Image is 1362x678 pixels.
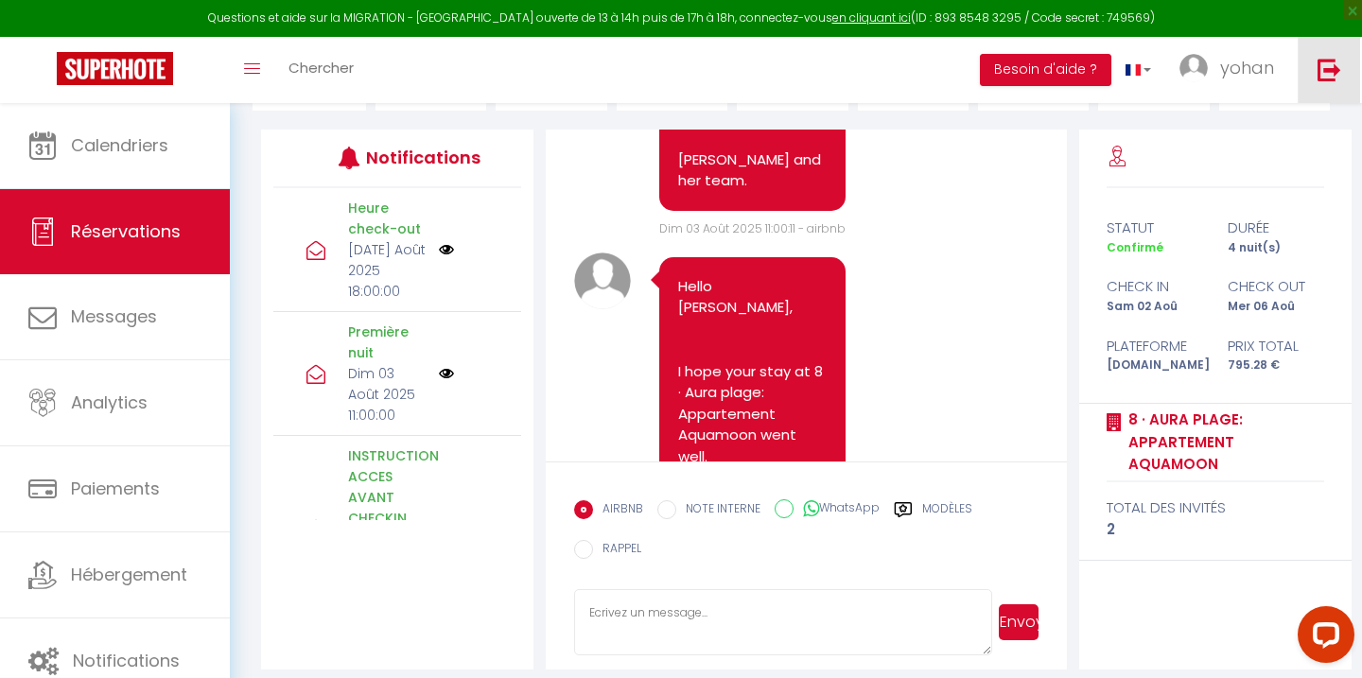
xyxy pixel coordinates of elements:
span: Chercher [288,58,354,78]
img: NO IMAGE [439,242,454,257]
span: Messages [71,304,157,328]
img: Super Booking [57,52,173,85]
span: Réservations [71,219,181,243]
label: RAPPEL [593,540,641,561]
span: Analytics [71,391,148,414]
a: ... yohan [1165,37,1298,103]
iframe: LiveChat chat widget [1283,599,1362,678]
div: check out [1215,275,1336,298]
span: Dim 03 Août 2025 11:00:11 - airbnb [659,220,846,236]
span: Hébergement [71,563,187,586]
span: Notifications [73,649,180,672]
label: Modèles [922,500,972,524]
div: 795.28 € [1215,356,1336,374]
img: NO IMAGE [439,366,454,381]
img: ... [1179,54,1208,82]
div: total des invités [1107,496,1325,519]
label: WhatsApp [794,499,880,520]
div: 2 [1107,518,1325,541]
div: Mer 06 Aoû [1215,298,1336,316]
div: statut [1094,217,1215,239]
div: check in [1094,275,1215,298]
span: Calendriers [71,133,168,157]
p: [DATE] Août 2025 18:00:00 [348,239,427,302]
img: logout [1318,58,1341,81]
span: Paiements [71,477,160,500]
a: en cliquant ici [832,9,911,26]
label: AIRBNB [593,500,643,521]
p: INSTRUCTION ACCES AVANT CHECKIN [348,445,427,529]
div: Sam 02 Aoû [1094,298,1215,316]
p: Dim 03 Août 2025 11:00:00 [348,363,427,426]
h3: Notifications [366,136,469,179]
div: 4 nuit(s) [1215,239,1336,257]
img: avatar.png [574,252,631,309]
a: 8 · Aura plage: Appartement Aquamoon [1122,409,1325,476]
p: Heure check-out [348,198,427,239]
span: Confirmé [1107,239,1163,255]
p: Première nuit [348,322,427,363]
div: Prix total [1215,335,1336,357]
div: Plateforme [1094,335,1215,357]
label: NOTE INTERNE [676,500,760,521]
a: Chercher [274,37,368,103]
span: yohan [1220,56,1274,79]
button: Besoin d'aide ? [980,54,1111,86]
button: Envoyer [999,604,1039,640]
div: durée [1215,217,1336,239]
div: [DOMAIN_NAME] [1094,356,1215,374]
